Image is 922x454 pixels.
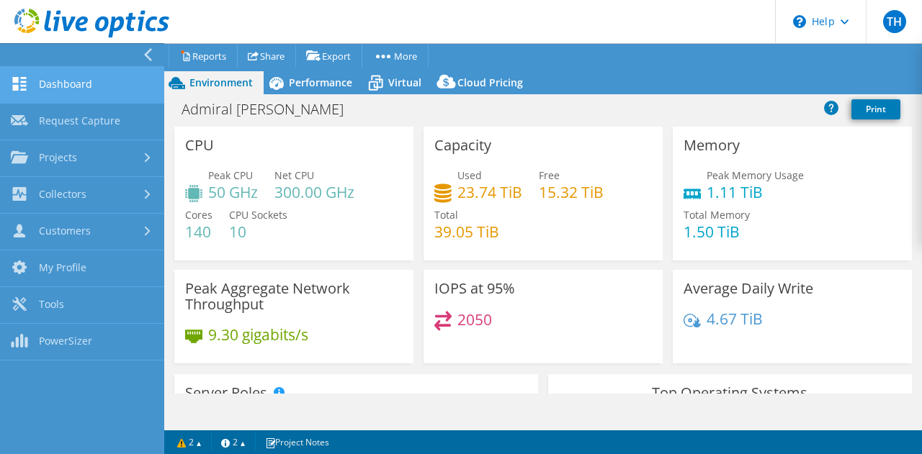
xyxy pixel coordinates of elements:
[185,385,267,401] h3: Server Roles
[295,45,362,67] a: Export
[362,45,429,67] a: More
[208,327,308,342] h4: 9.30 gigabits/s
[684,224,750,240] h4: 1.50 TiB
[274,184,354,200] h4: 300.00 GHz
[185,137,214,153] h3: CPU
[189,76,253,89] span: Environment
[175,101,366,117] h1: Admiral [PERSON_NAME]
[434,281,515,296] h3: IOPS at 95%
[434,208,458,222] span: Total
[388,76,421,89] span: Virtual
[185,208,212,222] span: Cores
[457,76,523,89] span: Cloud Pricing
[237,45,296,67] a: Share
[208,168,253,182] span: Peak CPU
[185,224,212,240] h4: 140
[211,433,256,451] a: 2
[793,15,806,28] svg: \n
[185,281,403,312] h3: Peak Aggregate Network Throughput
[707,184,804,200] h4: 1.11 TiB
[539,184,604,200] h4: 15.32 TiB
[883,10,906,33] span: TH
[684,137,740,153] h3: Memory
[851,99,900,119] a: Print
[167,433,212,451] a: 2
[229,208,287,222] span: CPU Sockets
[539,168,560,182] span: Free
[274,168,314,182] span: Net CPU
[208,184,258,200] h4: 50 GHz
[457,312,492,327] h4: 2050
[684,281,813,296] h3: Average Daily Write
[707,168,804,182] span: Peak Memory Usage
[434,137,491,153] h3: Capacity
[289,76,352,89] span: Performance
[684,208,750,222] span: Total Memory
[169,45,238,67] a: Reports
[707,311,763,327] h4: 4.67 TiB
[229,224,287,240] h4: 10
[255,433,339,451] a: Project Notes
[559,385,901,401] h3: Top Operating Systems
[457,184,522,200] h4: 23.74 TiB
[457,168,482,182] span: Used
[434,224,499,240] h4: 39.05 TiB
